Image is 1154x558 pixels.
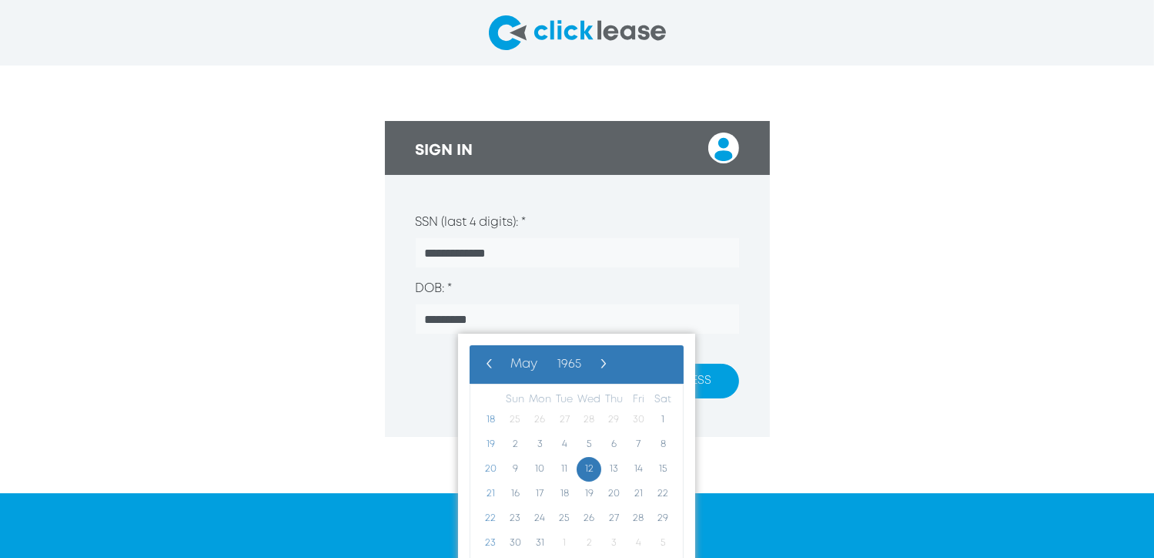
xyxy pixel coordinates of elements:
[591,353,614,376] button: ›
[552,531,577,556] span: 1
[478,408,503,432] span: 18
[478,457,503,482] span: 20
[601,457,626,482] span: 13
[626,482,651,506] span: 21
[601,482,626,506] span: 20
[552,408,577,432] span: 27
[503,482,527,506] span: 16
[527,531,552,556] span: 31
[557,358,581,370] span: 1965
[651,531,675,556] span: 5
[708,133,739,163] img: login user
[489,15,666,50] img: clicklease logo
[552,392,577,408] th: weekday
[527,432,552,457] span: 3
[478,482,503,506] span: 21
[651,432,675,457] span: 8
[478,531,503,556] span: 23
[503,506,527,531] span: 23
[601,432,626,457] span: 6
[552,506,577,531] span: 25
[503,408,527,432] span: 25
[500,353,547,376] button: May
[601,392,626,408] th: weekday
[651,392,675,408] th: weekday
[503,392,527,408] th: weekday
[626,408,651,432] span: 30
[527,392,552,408] th: weekday
[577,457,601,482] span: 12
[577,482,601,506] span: 19
[416,213,527,232] label: SSN (last 4 digits): *
[416,142,473,160] h3: SIGN IN
[601,506,626,531] span: 27
[626,457,651,482] span: 14
[626,432,651,457] span: 7
[503,457,527,482] span: 9
[478,432,503,457] span: 19
[577,531,601,556] span: 2
[601,531,626,556] span: 3
[547,353,591,376] button: 1965
[577,392,601,408] th: weekday
[527,482,552,506] span: 17
[527,506,552,531] span: 24
[503,531,527,556] span: 30
[477,356,614,368] bs-datepicker-navigation-view: ​ ​ ​
[527,457,552,482] span: 10
[577,408,601,432] span: 28
[552,457,577,482] span: 11
[626,531,651,556] span: 4
[552,482,577,506] span: 18
[577,506,601,531] span: 26
[626,392,651,408] th: weekday
[503,432,527,457] span: 2
[651,482,675,506] span: 22
[478,506,503,531] span: 22
[416,280,453,298] label: DOB: *
[477,353,500,376] button: ‹
[651,408,675,432] span: 1
[626,506,651,531] span: 28
[651,457,675,482] span: 15
[577,432,601,457] span: 5
[510,358,537,370] span: May
[651,506,675,531] span: 29
[601,408,626,432] span: 29
[527,408,552,432] span: 26
[552,432,577,457] span: 4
